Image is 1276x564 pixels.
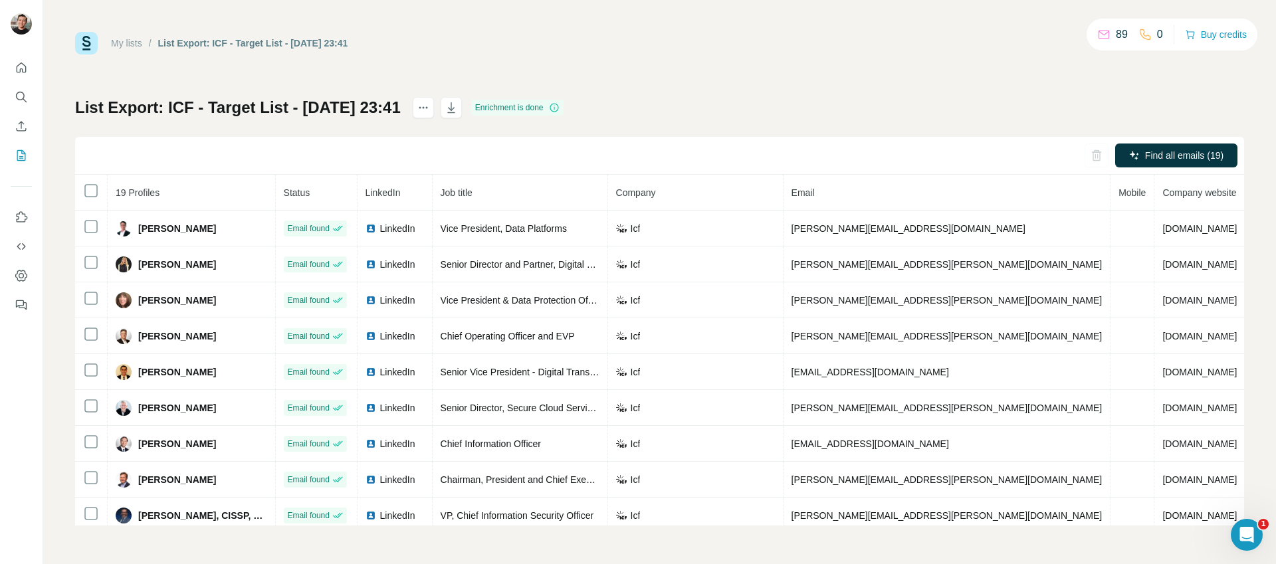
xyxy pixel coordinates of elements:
[1258,519,1269,529] span: 1
[11,293,32,317] button: Feedback
[441,295,606,306] span: Vice President & Data Protection Officer
[366,295,376,306] img: LinkedIn logo
[792,259,1103,270] span: [PERSON_NAME][EMAIL_ADDRESS][PERSON_NAME][DOMAIN_NAME]
[616,260,627,268] img: company-logo
[792,474,1103,485] span: [PERSON_NAME][EMAIL_ADDRESS][PERSON_NAME][DOMAIN_NAME]
[11,56,32,80] button: Quick start
[380,258,415,271] span: LinkedIn
[116,436,132,452] img: Avatar
[616,475,627,484] img: company-logo
[11,85,32,109] button: Search
[380,509,415,522] span: LinkedIn
[366,223,376,234] img: LinkedIn logo
[441,367,788,377] span: Senior Vice President - Digital Transformation, Analytics and Emerging Technologies
[1162,474,1237,485] span: [DOMAIN_NAME]
[616,367,627,376] img: company-logo
[1115,143,1237,167] button: Find all emails (19)
[288,438,330,450] span: Email found
[11,114,32,138] button: Enrich CSV
[158,37,348,50] div: List Export: ICF - Target List - [DATE] 23:41
[138,473,216,486] span: [PERSON_NAME]
[116,256,132,272] img: Avatar
[441,331,575,341] span: Chief Operating Officer and EVP
[366,259,376,270] img: LinkedIn logo
[1162,187,1236,198] span: Company website
[380,437,415,450] span: LinkedIn
[631,258,641,271] span: Icf
[1162,259,1237,270] span: [DOMAIN_NAME]
[138,222,216,235] span: [PERSON_NAME]
[441,403,602,413] span: Senior Director, Secure Cloud Services
[380,294,415,307] span: LinkedIn
[288,258,330,270] span: Email found
[138,437,216,450] span: [PERSON_NAME]
[441,510,594,521] span: VP, Chief Information Security Officer
[284,187,310,198] span: Status
[116,508,132,523] img: Avatar
[441,187,473,198] span: Job title
[631,509,641,522] span: Icf
[11,264,32,288] button: Dashboard
[441,438,541,449] span: Chief Information Officer
[366,438,376,449] img: LinkedIn logo
[1162,223,1237,234] span: [DOMAIN_NAME]
[616,331,627,340] img: company-logo
[1157,27,1163,43] p: 0
[792,331,1103,341] span: [PERSON_NAME][EMAIL_ADDRESS][PERSON_NAME][DOMAIN_NAME]
[366,367,376,377] img: LinkedIn logo
[792,510,1103,521] span: [PERSON_NAME][EMAIL_ADDRESS][PERSON_NAME][DOMAIN_NAME]
[792,367,949,377] span: [EMAIL_ADDRESS][DOMAIN_NAME]
[288,474,330,486] span: Email found
[116,472,132,488] img: Avatar
[792,187,815,198] span: Email
[441,223,567,234] span: Vice President, Data Platforms
[441,474,641,485] span: Chairman, President and Chief Executive Officer
[1118,187,1146,198] span: Mobile
[366,474,376,485] img: LinkedIn logo
[380,365,415,379] span: LinkedIn
[366,187,401,198] span: LinkedIn
[631,365,641,379] span: Icf
[1162,438,1237,449] span: [DOMAIN_NAME]
[288,366,330,378] span: Email found
[288,223,330,235] span: Email found
[1185,25,1247,44] button: Buy credits
[631,294,641,307] span: Icf
[149,37,152,50] li: /
[138,294,216,307] span: [PERSON_NAME]
[792,403,1103,413] span: [PERSON_NAME][EMAIL_ADDRESS][PERSON_NAME][DOMAIN_NAME]
[380,222,415,235] span: LinkedIn
[631,437,641,450] span: Icf
[138,365,216,379] span: [PERSON_NAME]
[616,224,627,233] img: company-logo
[75,97,401,118] h1: List Export: ICF - Target List - [DATE] 23:41
[441,259,633,270] span: Senior Director and Partner, Digital Experience
[616,511,627,519] img: company-logo
[288,330,330,342] span: Email found
[138,329,216,343] span: [PERSON_NAME]
[631,473,641,486] span: Icf
[138,401,216,415] span: [PERSON_NAME]
[1162,510,1237,521] span: [DOMAIN_NAME]
[1162,331,1237,341] span: [DOMAIN_NAME]
[138,258,216,271] span: [PERSON_NAME]
[116,221,132,236] img: Avatar
[1145,149,1223,162] span: Find all emails (19)
[366,403,376,413] img: LinkedIn logo
[138,509,267,522] span: [PERSON_NAME], CISSP, CCISO
[471,100,564,116] div: Enrichment is done
[116,400,132,416] img: Avatar
[616,439,627,448] img: company-logo
[1116,27,1128,43] p: 89
[1162,295,1237,306] span: [DOMAIN_NAME]
[380,329,415,343] span: LinkedIn
[75,32,98,54] img: Surfe Logo
[631,222,641,235] span: Icf
[616,403,627,412] img: company-logo
[631,329,641,343] span: Icf
[616,187,656,198] span: Company
[631,401,641,415] span: Icf
[792,438,949,449] span: [EMAIL_ADDRESS][DOMAIN_NAME]
[1162,403,1237,413] span: [DOMAIN_NAME]
[11,205,32,229] button: Use Surfe on LinkedIn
